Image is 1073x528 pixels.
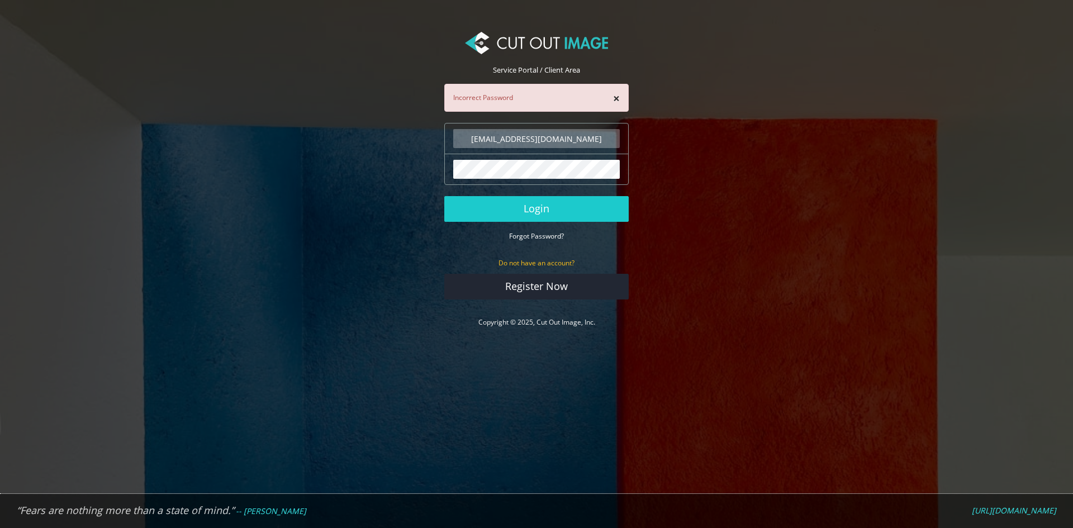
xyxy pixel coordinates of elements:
[444,274,629,299] a: Register Now
[444,196,629,222] button: Login
[972,505,1056,516] em: [URL][DOMAIN_NAME]
[17,503,234,517] em: “Fears are nothing more than a state of mind.”
[613,93,620,104] button: ×
[972,506,1056,516] a: [URL][DOMAIN_NAME]
[509,231,564,241] a: Forgot Password?
[453,129,620,148] input: Email Address
[493,65,580,75] span: Service Portal / Client Area
[498,258,575,268] small: Do not have an account?
[444,84,629,112] div: Incorrect Password
[236,506,306,516] em: -- [PERSON_NAME]
[465,32,608,54] img: Cut Out Image
[478,317,595,327] a: Copyright © 2025, Cut Out Image, Inc.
